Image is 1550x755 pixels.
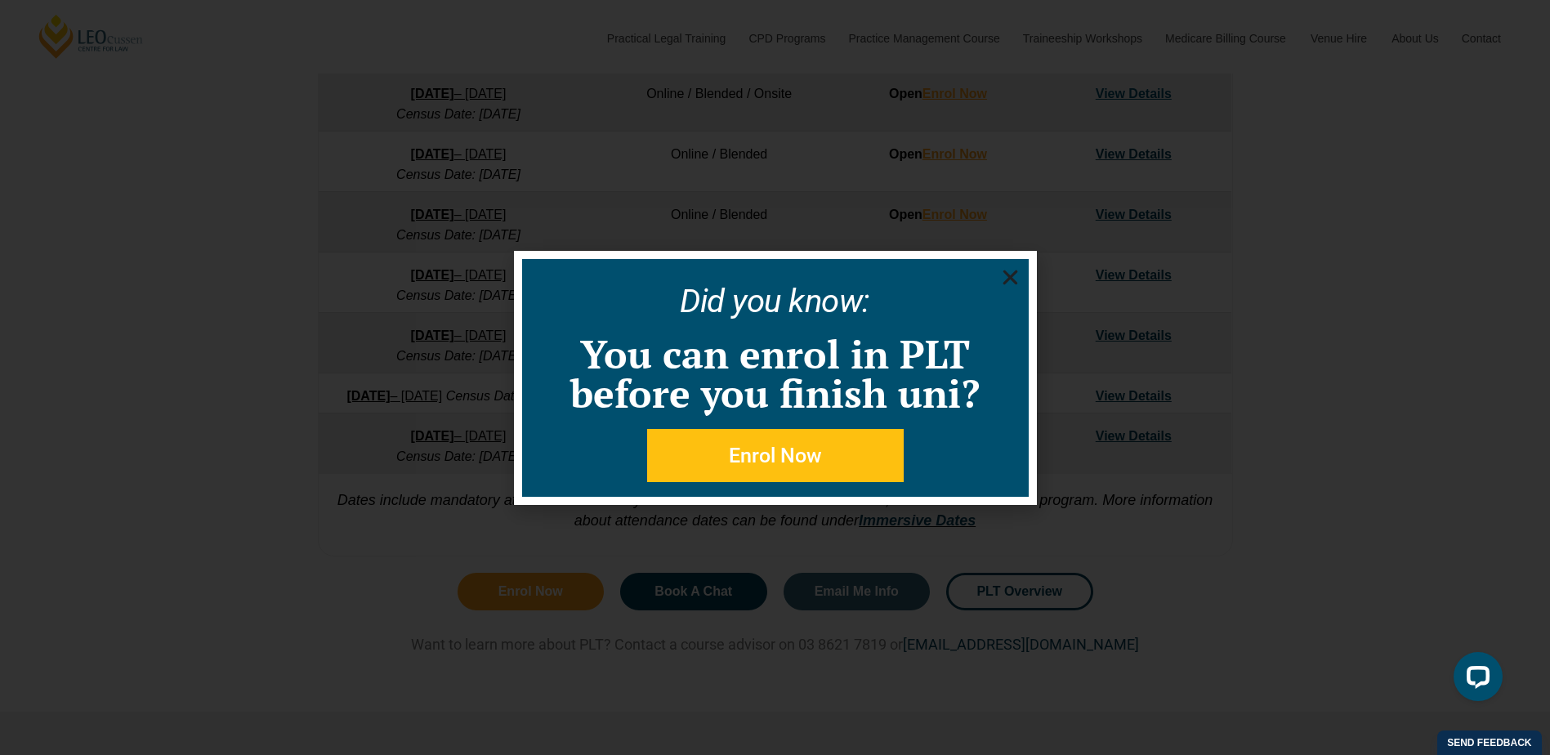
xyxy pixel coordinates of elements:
a: Enrol Now [647,429,904,482]
iframe: LiveChat chat widget [1441,646,1509,714]
a: Close [1000,267,1021,288]
span: Enrol Now [729,445,822,466]
a: Did you know: [680,282,870,320]
a: You can enrol in PLT before you finish uni? [570,328,980,419]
